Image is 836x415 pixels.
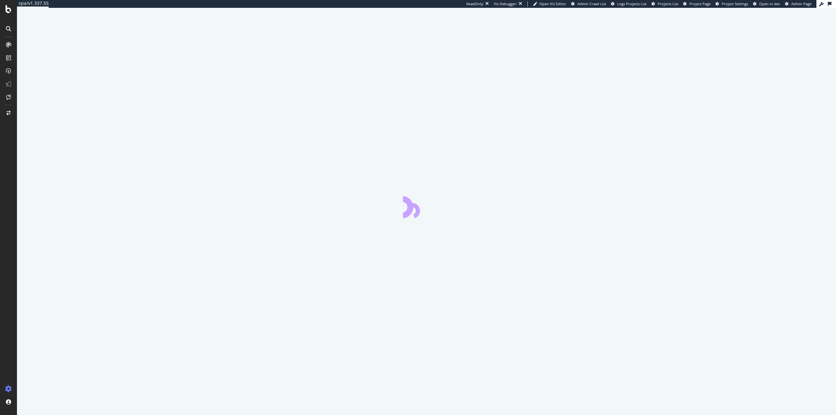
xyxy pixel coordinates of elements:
[494,1,517,7] div: Viz Debugger:
[571,1,606,7] a: Admin Crawl List
[658,1,678,6] span: Projects List
[683,1,711,7] a: Project Page
[533,1,566,7] a: Open Viz Editor
[689,1,711,6] span: Project Page
[617,1,647,6] span: Logs Projects List
[539,1,566,6] span: Open Viz Editor
[403,195,450,218] div: animation
[791,1,812,6] span: Admin Page
[753,1,780,7] a: Open in dev
[715,1,748,7] a: Project Settings
[651,1,678,7] a: Projects List
[785,1,812,7] a: Admin Page
[466,1,484,7] div: ReadOnly:
[611,1,647,7] a: Logs Projects List
[722,1,748,6] span: Project Settings
[577,1,606,6] span: Admin Crawl List
[759,1,780,6] span: Open in dev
